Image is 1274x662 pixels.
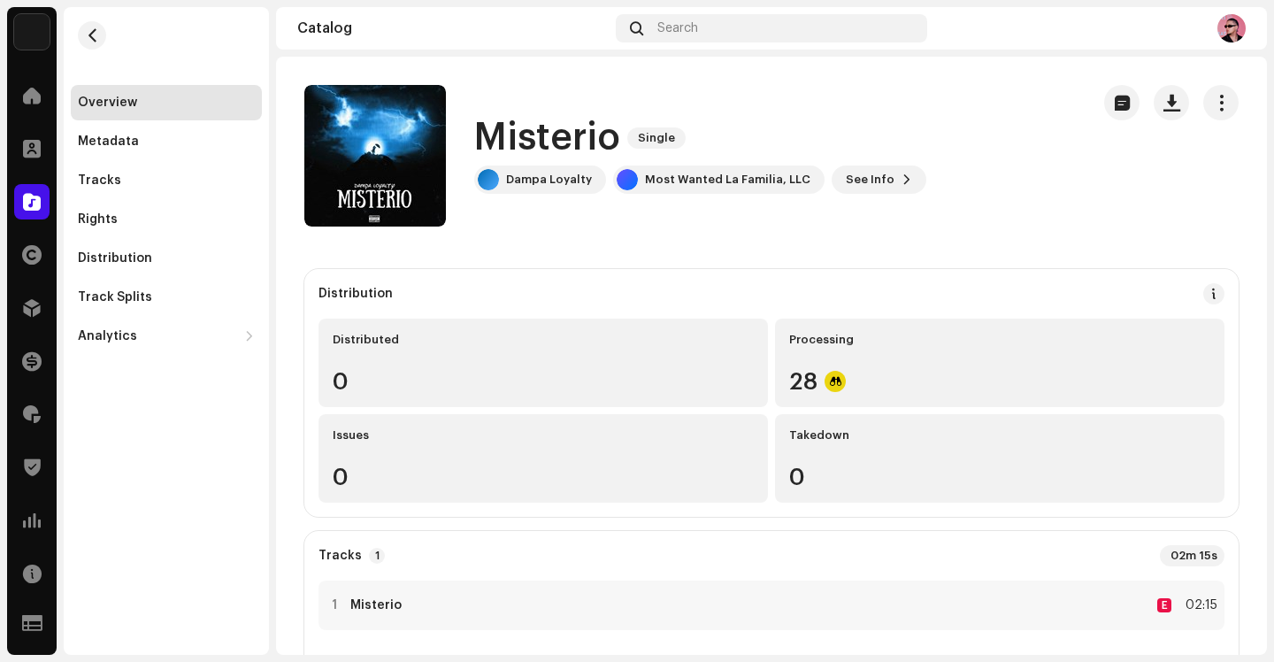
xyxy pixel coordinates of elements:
[71,280,262,315] re-m-nav-item: Track Splits
[78,329,137,343] div: Analytics
[71,163,262,198] re-m-nav-item: Tracks
[350,598,402,612] strong: Misterio
[369,548,385,564] p-badge: 1
[78,212,118,227] div: Rights
[474,118,620,158] h1: Misterio
[78,96,137,110] div: Overview
[645,173,810,187] div: Most Wanted La Familia, LLC
[78,251,152,266] div: Distribution
[78,173,121,188] div: Tracks
[1178,595,1217,616] div: 02:15
[71,241,262,276] re-m-nav-item: Distribution
[14,14,50,50] img: 3f8b1ee6-8fa8-4d5b-9023-37de06d8e731
[78,135,139,149] div: Metadata
[506,173,592,187] div: Dampa Loyalty
[846,162,894,197] span: See Info
[297,21,609,35] div: Catalog
[71,85,262,120] re-m-nav-item: Overview
[832,165,926,194] button: See Info
[333,428,754,443] div: Issues
[71,202,262,237] re-m-nav-item: Rights
[657,21,698,35] span: Search
[71,124,262,159] re-m-nav-item: Metadata
[789,428,1210,443] div: Takedown
[1160,545,1224,566] div: 02m 15s
[71,319,262,354] re-m-nav-dropdown: Analytics
[318,549,362,563] strong: Tracks
[789,333,1210,347] div: Processing
[627,127,686,149] span: Single
[1217,14,1246,42] img: 3510e9c2-cc3f-4b6a-9b7a-8c4b2eabcfaf
[318,287,393,301] div: Distribution
[333,333,754,347] div: Distributed
[1157,598,1171,612] div: E
[78,290,152,304] div: Track Splits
